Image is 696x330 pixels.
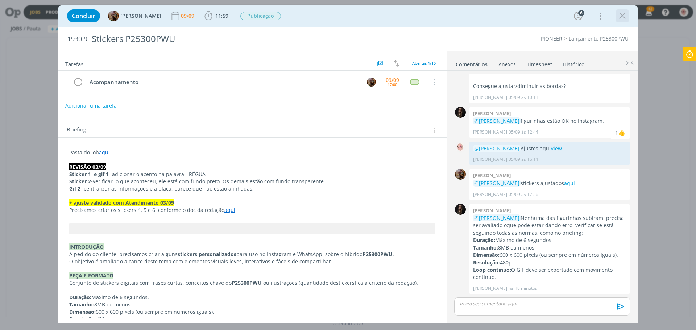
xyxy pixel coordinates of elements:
span: 05/09 às 12:44 [509,129,538,135]
a: Histórico [563,58,585,68]
p: O GIF deve ser exportado com movimento contínuo. [473,266,626,281]
img: N [455,204,466,215]
div: 09/09 [181,13,196,18]
strong: Gif 2 - [69,185,84,192]
strong: Duração: [473,237,495,243]
p: [PERSON_NAME] [473,94,507,101]
p: 480p. [69,316,435,323]
span: 05/09 às 17:56 [509,191,538,198]
span: @[PERSON_NAME] [474,145,519,152]
img: arrow-down-up.svg [394,60,399,67]
a: Comentários [455,58,488,68]
p: A pedido do cliente, precisamos criar alguns para uso no Instagram e WhatsApp, sobre o híbrido . [69,251,435,258]
button: Publicação [240,12,281,21]
p: 8MB ou menos. [473,244,626,251]
span: Tarefas [65,59,83,68]
strong: INTRODUÇÃO [69,243,104,250]
img: N [455,107,466,118]
button: Adicionar uma tarefa [65,99,117,112]
span: @[PERSON_NAME] [474,180,519,187]
span: @[PERSON_NAME] [474,214,519,221]
a: Timesheet [526,58,552,68]
span: Concluir [72,13,95,19]
div: 1 [615,129,618,137]
span: 05/09 às 16:14 [509,156,538,163]
p: [PERSON_NAME] [473,129,507,135]
strong: Dimensão: [473,251,500,258]
span: verificar o que aconteceu, ele está com fundo preto. Os demais estão com fundo transparente. [93,178,325,185]
strong: PEÇA E FORMATO [69,272,113,279]
p: 8MB ou menos. [69,301,435,308]
a: aqui [224,206,235,213]
p: figurinhas estão OK no Instagram. [473,117,626,125]
span: Publicação [240,12,281,20]
div: 6 [578,10,584,16]
img: A [108,11,119,21]
span: há 18 minutos [509,285,537,292]
div: Acompanhamento [86,78,360,87]
span: [PERSON_NAME] [120,13,161,18]
span: 05/09 às 10:11 [509,94,538,101]
b: [PERSON_NAME] [473,172,511,179]
p: Nenhuma das figurinhas subiram, precisa ser avaliado oque pode estar dando erro, verificar se est... [473,214,626,237]
p: 600 x 600 pixels (ou sempre em números iguais). [69,308,435,316]
p: Consegue ajustar/diminuir as bordas? [473,83,626,90]
a: aqui [564,180,575,187]
strong: Duração: [69,294,91,301]
strong: Tamanho: [473,244,498,251]
p: 480p. [473,259,626,266]
strong: Dimensão: [69,308,96,315]
span: 11:59 [215,12,228,19]
p: O objetivo é ampliar o alcance deste tema com elementos visuais leves, interativos e fáceis de co... [69,258,435,265]
button: 6 [572,10,584,22]
p: Conjunto de stickers digitais com frases curtas, conceitos chave do ou ilustrações (quantidade de... [69,279,435,287]
p: - adicionar o acento na palavra - RÉGUA [69,171,435,178]
div: Amanda Rodrigues [618,128,625,137]
strong: Sticker 2- [69,178,93,185]
strong: P25300PWU [362,251,393,258]
strong: stickers personalizados [178,251,236,258]
b: [PERSON_NAME] [473,207,511,214]
button: A[PERSON_NAME] [108,11,161,21]
strong: Resolução: [473,259,500,266]
strong: + ajuste validado com Atendimento 03/09 [69,199,174,206]
p: centralizar as informações e a placa, parece que não estão alinhadas, [69,185,435,192]
a: Lançamento P25300PWU [569,35,629,42]
button: Concluir [67,9,100,22]
span: Abertas 1/15 [412,60,436,66]
a: aqui [99,149,110,156]
p: 600 x 600 pixels (ou sempre em números iguais). [473,251,626,259]
div: 09/09 [386,78,399,83]
p: Precisamos criar os stickers 4, 5 e 6, conforme o doc da redação . [69,206,435,214]
b: [PERSON_NAME] [473,110,511,117]
span: Briefing [67,125,86,135]
strong: Loop contínuo: [473,266,511,273]
p: Pasta do job . [69,149,435,156]
p: [PERSON_NAME] [473,156,507,163]
strong: Resolução: [69,316,96,322]
strong: Tamanho: [69,301,94,308]
strong: Sticker 1 e gif 1 [69,171,109,177]
img: A [367,78,376,87]
p: [PERSON_NAME] [473,285,507,292]
span: 1930.9 [67,35,87,43]
p: [PERSON_NAME] [473,191,507,198]
img: A [455,169,466,180]
span: @[PERSON_NAME] [474,117,519,124]
strong: REVISÃO 03/09 [69,163,106,170]
button: A [366,76,377,87]
p: Máximo de 6 segundos. [69,294,435,301]
strong: P25300PWU [232,279,262,286]
p: Ajustes aqui [473,145,626,152]
div: 17:00 [388,83,397,87]
div: Anexos [498,61,516,68]
img: A [455,142,466,153]
p: Máximo de 6 segundos. [473,237,626,244]
a: PIONEER [541,35,562,42]
span: stickers [336,279,355,286]
button: 11:59 [203,10,230,22]
p: stickers ajustados [473,180,626,187]
a: View [551,145,562,152]
div: Stickers P25300PWU [89,30,392,48]
div: dialog [58,5,638,323]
